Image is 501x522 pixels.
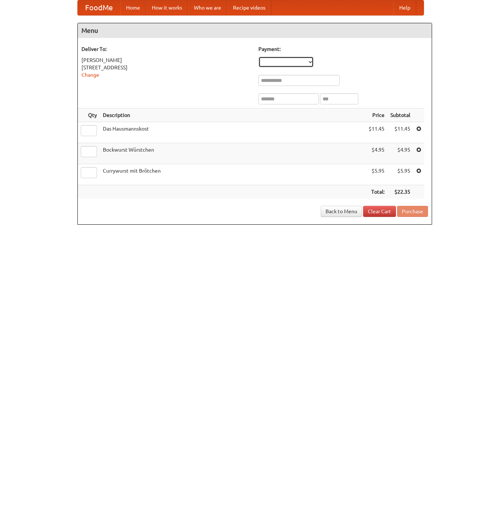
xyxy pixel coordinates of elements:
[146,0,188,15] a: How it works
[366,143,387,164] td: $4.95
[100,143,366,164] td: Bockwurst Würstchen
[81,64,251,71] div: [STREET_ADDRESS]
[393,0,416,15] a: Help
[81,45,251,53] h5: Deliver To:
[321,206,362,217] a: Back to Menu
[188,0,227,15] a: Who we are
[366,108,387,122] th: Price
[78,0,120,15] a: FoodMe
[78,108,100,122] th: Qty
[366,122,387,143] td: $11.45
[81,56,251,64] div: [PERSON_NAME]
[387,108,413,122] th: Subtotal
[363,206,396,217] a: Clear Cart
[387,164,413,185] td: $5.95
[100,164,366,185] td: Currywurst mit Brötchen
[78,23,432,38] h4: Menu
[100,108,366,122] th: Description
[387,143,413,164] td: $4.95
[258,45,428,53] h5: Payment:
[387,122,413,143] td: $11.45
[120,0,146,15] a: Home
[366,185,387,199] th: Total:
[227,0,271,15] a: Recipe videos
[366,164,387,185] td: $5.95
[100,122,366,143] td: Das Hausmannskost
[387,185,413,199] th: $22.35
[81,72,99,78] a: Change
[397,206,428,217] button: Purchase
